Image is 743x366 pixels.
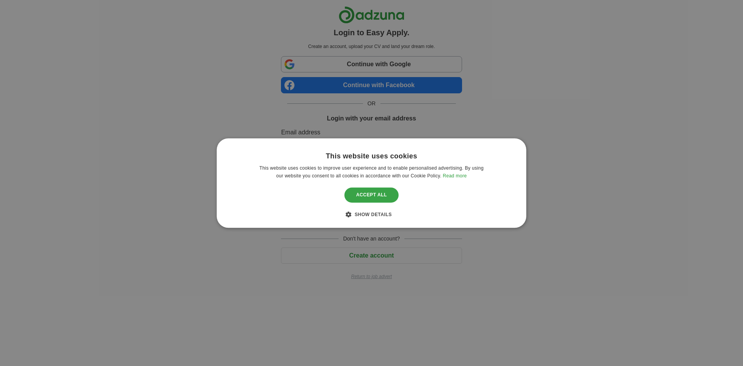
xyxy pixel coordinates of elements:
[259,165,483,179] span: This website uses cookies to improve user experience and to enable personalised advertising. By u...
[443,173,467,179] a: Read more, opens a new window
[344,188,399,203] div: Accept all
[354,212,392,217] span: Show details
[351,210,392,218] div: Show details
[326,152,417,161] div: This website uses cookies
[217,138,526,228] div: Cookie consent dialog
